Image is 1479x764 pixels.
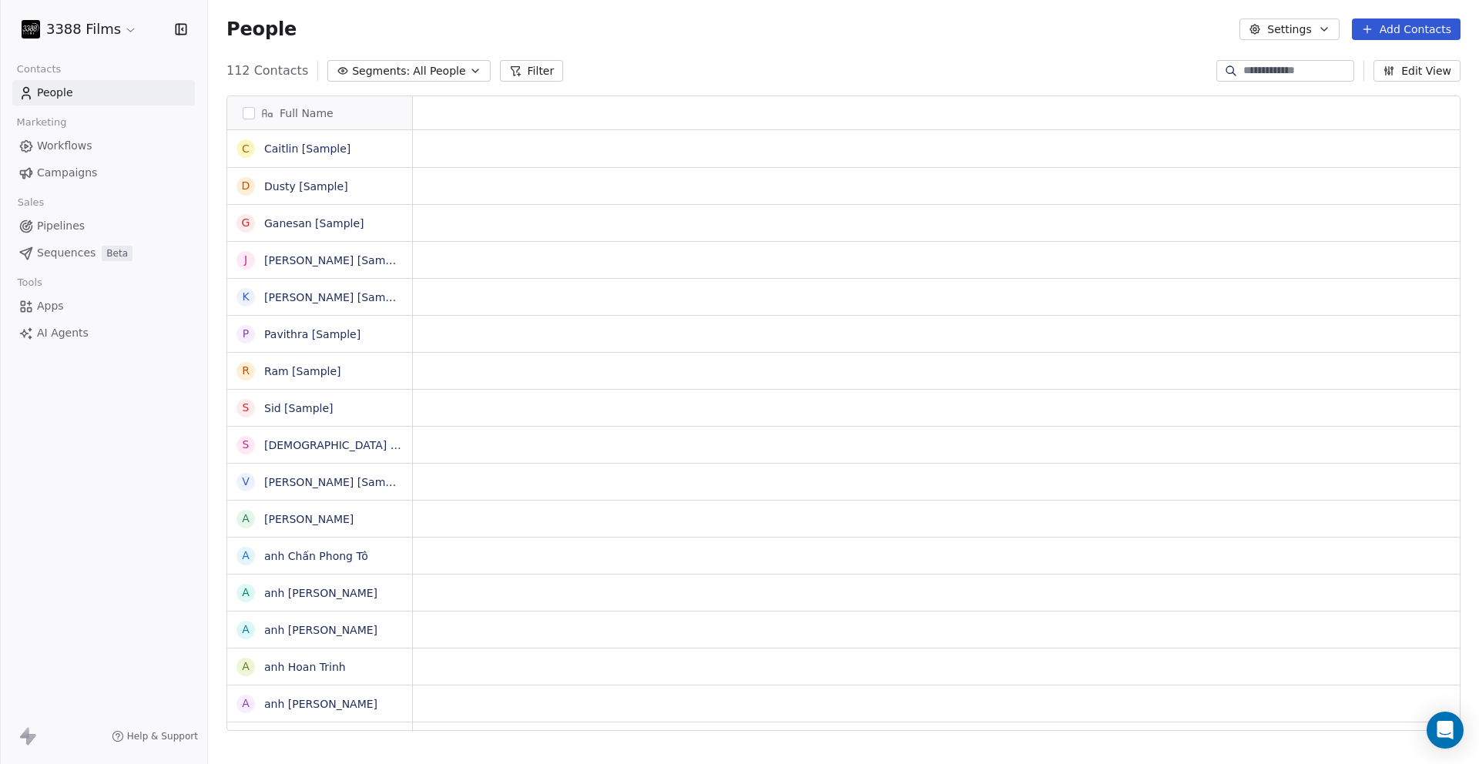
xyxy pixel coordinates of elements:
a: Pavithra [Sample] [264,328,361,340]
div: G [242,215,250,231]
button: Settings [1239,18,1339,40]
span: Campaigns [37,165,97,181]
div: R [242,363,250,379]
button: Edit View [1373,60,1461,82]
div: P [243,326,249,342]
a: Dusty [Sample] [264,180,348,193]
span: People [226,18,297,41]
div: J [244,252,247,268]
div: grid [227,130,413,732]
div: S [243,400,250,416]
div: a [242,622,250,638]
span: Full Name [280,106,334,121]
a: Workflows [12,133,195,159]
div: a [242,585,250,601]
span: AI Agents [37,325,89,341]
div: Full Name [227,96,412,129]
div: D [242,178,250,194]
div: S [243,437,250,453]
a: Apps [12,293,195,319]
button: Filter [500,60,564,82]
div: a [242,548,250,564]
a: [PERSON_NAME] [Sample] [264,291,406,303]
a: Pipelines [12,213,195,239]
div: C [242,141,250,157]
span: People [37,85,73,101]
button: Add Contacts [1352,18,1461,40]
span: Workflows [37,138,92,154]
a: [PERSON_NAME] [264,513,354,525]
span: 3388 Films [46,19,121,39]
div: V [242,474,250,490]
img: 3388Films_Logo_White.jpg [22,20,40,39]
div: K [242,289,249,305]
span: Tools [11,271,49,294]
button: 3388 Films [18,16,140,42]
a: SequencesBeta [12,240,195,266]
div: Open Intercom Messenger [1427,712,1464,749]
a: People [12,80,195,106]
a: Campaigns [12,160,195,186]
a: Ram [Sample] [264,365,341,377]
a: anh Chấn Phong Tô [264,550,368,562]
div: a [242,695,250,712]
div: A [242,511,250,527]
span: Marketing [10,111,73,134]
span: Beta [102,246,132,261]
a: anh Hoan Trinh [264,661,346,673]
a: Caitlin [Sample] [264,142,350,155]
a: AI Agents [12,320,195,346]
span: Contacts [10,58,68,81]
span: Sales [11,191,51,214]
a: [DEMOGRAPHIC_DATA] [Sample] [264,439,439,451]
span: Apps [37,298,64,314]
a: anh [PERSON_NAME] [264,698,377,710]
a: Help & Support [112,730,198,742]
span: 112 Contacts [226,62,308,80]
a: [PERSON_NAME] [Sample] [264,254,406,266]
div: a [242,658,250,675]
div: grid [413,130,1473,732]
a: anh [PERSON_NAME] [264,587,377,599]
a: Ganesan [Sample] [264,217,364,230]
span: Sequences [37,245,96,261]
a: [PERSON_NAME] [Sample] [264,476,406,488]
span: Help & Support [127,730,198,742]
span: All People [413,63,465,79]
a: anh [PERSON_NAME] [264,624,377,636]
span: Pipelines [37,218,85,234]
span: Segments: [352,63,410,79]
a: Sid [Sample] [264,402,334,414]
